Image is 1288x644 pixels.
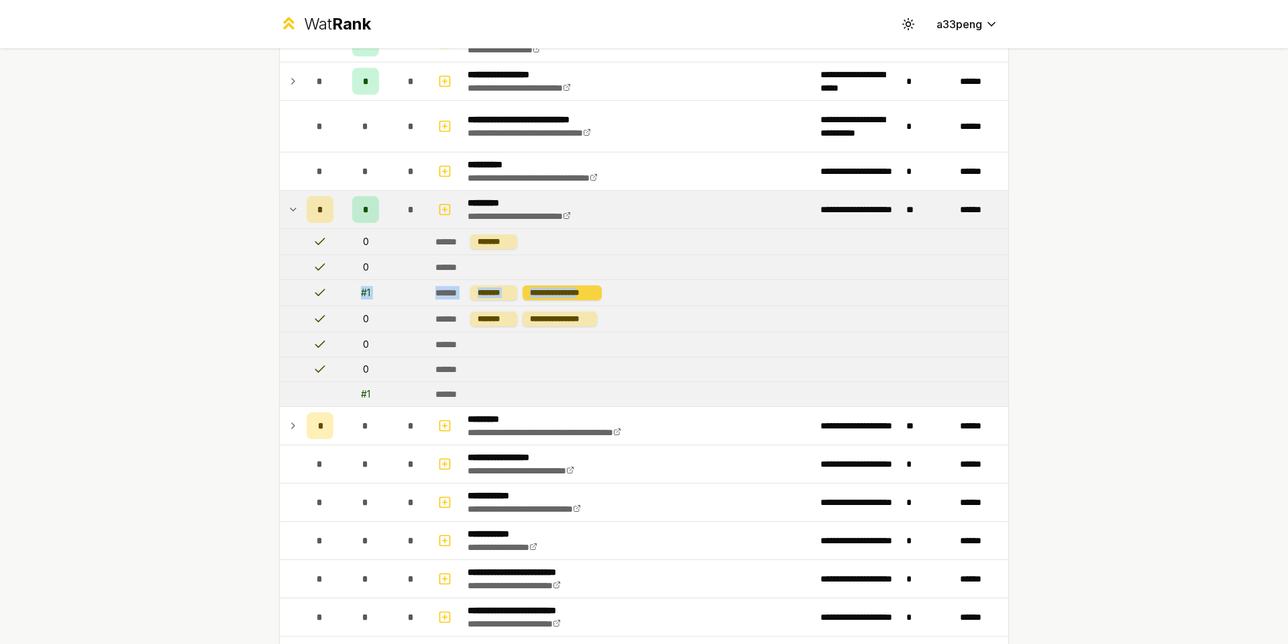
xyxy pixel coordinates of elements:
div: # 1 [361,387,370,401]
td: 0 [339,255,392,279]
span: Rank [332,14,371,34]
div: Wat [304,13,371,35]
a: WatRank [279,13,371,35]
button: a33peng [926,12,1009,36]
td: 0 [339,306,392,332]
td: 0 [339,229,392,255]
span: a33peng [936,16,982,32]
td: 0 [339,332,392,357]
td: 0 [339,357,392,381]
div: # 1 [361,286,370,300]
